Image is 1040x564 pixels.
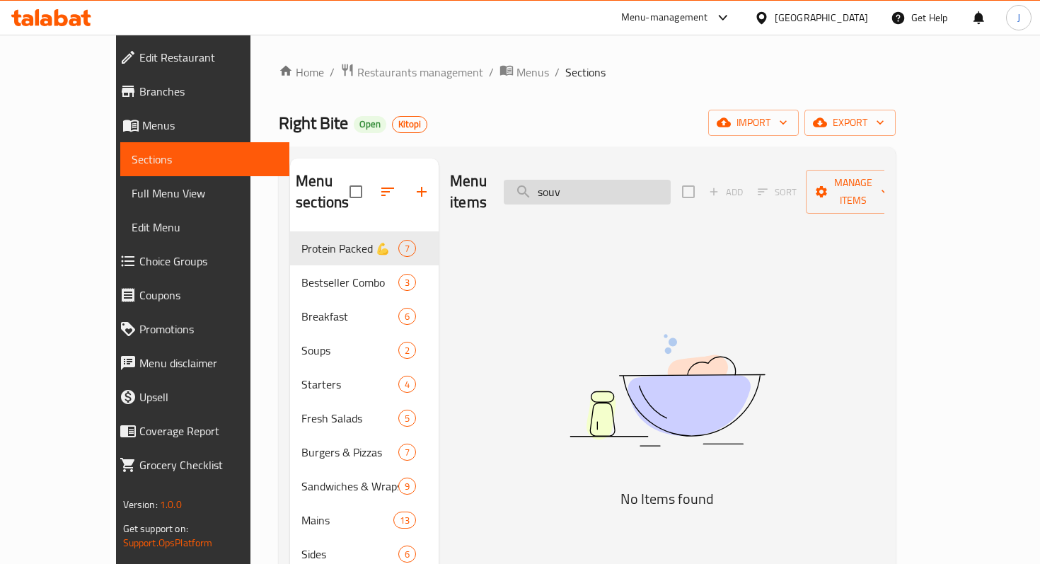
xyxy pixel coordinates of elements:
a: Edit Restaurant [108,40,289,74]
a: Support.OpsPlatform [123,534,213,552]
span: Mains [301,512,393,529]
div: items [393,512,416,529]
div: items [398,478,416,495]
span: Get support on: [123,519,188,538]
a: Coverage Report [108,414,289,448]
div: Starters [301,376,398,393]
span: Sections [565,64,606,81]
span: Edit Menu [132,219,278,236]
span: Soups [301,342,398,359]
span: Sandwiches & Wraps [301,478,398,495]
div: [GEOGRAPHIC_DATA] [775,10,868,25]
div: Breakfast6 [290,299,439,333]
span: Version: [123,495,158,514]
a: Coupons [108,278,289,312]
span: Menus [516,64,549,81]
button: import [708,110,799,136]
span: Choice Groups [139,253,278,270]
span: Coverage Report [139,422,278,439]
div: Menu-management [621,9,708,26]
div: Bestseller Combo3 [290,265,439,299]
a: Sections [120,142,289,176]
span: Protein Packed 💪 [301,240,398,257]
li: / [555,64,560,81]
button: export [804,110,896,136]
div: Bestseller Combo [301,274,398,291]
span: Kitopi [393,118,427,130]
span: Add item [703,181,749,203]
span: Manage items [817,174,889,209]
div: Mains13 [290,503,439,537]
div: items [398,546,416,563]
span: Burgers & Pizzas [301,444,398,461]
span: 6 [399,548,415,561]
span: 1.0.0 [160,495,182,514]
span: 5 [399,412,415,425]
div: Fresh Salads5 [290,401,439,435]
span: Breakfast [301,308,398,325]
span: 13 [394,514,415,527]
span: 7 [399,242,415,255]
span: Open [354,118,386,130]
span: Menus [142,117,278,134]
div: items [398,376,416,393]
div: Starters4 [290,367,439,401]
a: Upsell [108,380,289,414]
img: dish.svg [490,297,844,484]
h2: Menu sections [296,171,349,213]
div: items [398,342,416,359]
a: Home [279,64,324,81]
div: Open [354,116,386,133]
a: Choice Groups [108,244,289,278]
div: Protein Packed 💪7 [290,231,439,265]
span: Edit Restaurant [139,49,278,66]
span: Sides [301,546,398,563]
div: items [398,274,416,291]
span: Sections [132,151,278,168]
span: Menu disclaimer [139,355,278,372]
span: Branches [139,83,278,100]
span: 6 [399,310,415,323]
div: Sandwiches & Wraps9 [290,469,439,503]
span: 9 [399,480,415,493]
span: Sort sections [371,175,405,209]
span: 3 [399,276,415,289]
div: items [398,308,416,325]
nav: breadcrumb [279,63,896,81]
div: Soups2 [290,333,439,367]
button: Manage items [806,170,901,214]
a: Menu disclaimer [108,346,289,380]
a: Grocery Checklist [108,448,289,482]
span: Fresh Salads [301,410,398,427]
div: items [398,444,416,461]
a: Full Menu View [120,176,289,210]
span: Grocery Checklist [139,456,278,473]
div: items [398,240,416,257]
li: / [489,64,494,81]
a: Promotions [108,312,289,346]
span: Full Menu View [132,185,278,202]
a: Menus [499,63,549,81]
input: search [504,180,671,205]
span: Select section first [749,181,806,203]
span: 2 [399,344,415,357]
span: Select all sections [341,177,371,207]
span: export [816,114,884,132]
a: Menus [108,108,289,142]
span: 7 [399,446,415,459]
span: Right Bite [279,107,348,139]
span: Coupons [139,287,278,304]
h2: Menu items [450,171,487,213]
div: items [398,410,416,427]
span: J [1017,10,1020,25]
h5: No Items found [490,488,844,510]
a: Restaurants management [340,63,483,81]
